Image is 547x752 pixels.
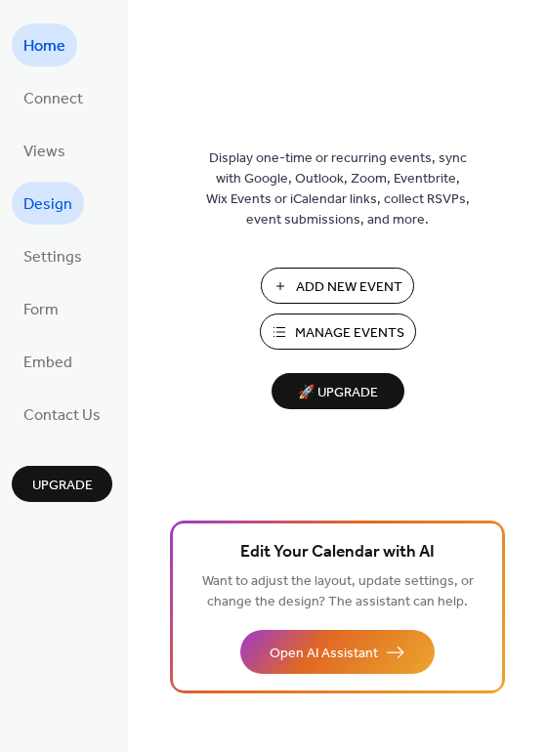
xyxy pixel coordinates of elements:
[23,189,72,221] span: Design
[296,277,402,298] span: Add New Event
[23,400,101,432] span: Contact Us
[23,137,65,168] span: Views
[23,84,83,115] span: Connect
[23,348,72,379] span: Embed
[240,630,435,674] button: Open AI Assistant
[295,323,404,344] span: Manage Events
[23,31,65,63] span: Home
[12,393,112,436] a: Contact Us
[12,234,94,277] a: Settings
[23,242,82,273] span: Settings
[12,287,70,330] a: Form
[12,182,84,225] a: Design
[32,476,93,496] span: Upgrade
[12,340,84,383] a: Embed
[12,23,77,66] a: Home
[12,129,77,172] a: Views
[240,539,435,566] span: Edit Your Calendar with AI
[270,644,378,664] span: Open AI Assistant
[283,380,393,406] span: 🚀 Upgrade
[206,148,470,230] span: Display one-time or recurring events, sync with Google, Outlook, Zoom, Eventbrite, Wix Events or ...
[261,268,414,304] button: Add New Event
[23,295,59,326] span: Form
[272,373,404,409] button: 🚀 Upgrade
[12,76,95,119] a: Connect
[202,568,474,615] span: Want to adjust the layout, update settings, or change the design? The assistant can help.
[12,466,112,502] button: Upgrade
[260,313,416,350] button: Manage Events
